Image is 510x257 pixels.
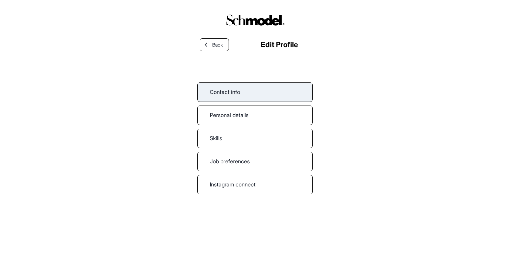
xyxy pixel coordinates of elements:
span: Back [212,41,223,48]
div: Job preferences [197,152,313,171]
div: Personal details [197,106,313,125]
img: logo [223,12,287,28]
a: Instagram connect [197,175,313,194]
a: Back [200,38,229,51]
a: Contact info [197,82,313,102]
a: Skills [197,129,313,148]
div: Edit Profile [261,39,298,50]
